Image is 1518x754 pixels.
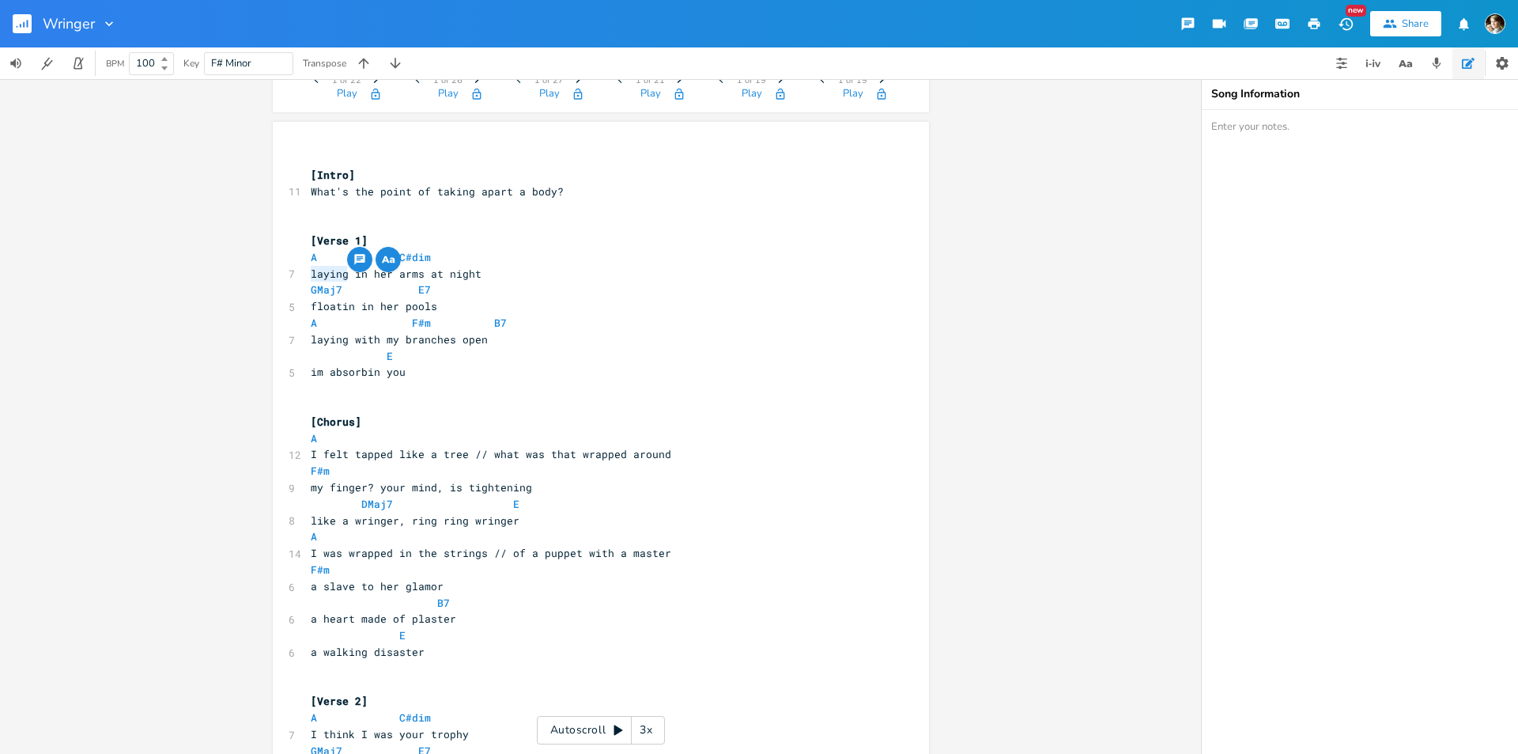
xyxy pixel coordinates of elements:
span: C#dim [399,250,431,264]
span: 1 of 19 [838,76,867,85]
span: F#m [311,563,330,577]
span: I think I was your trophy [311,727,469,741]
div: 3x [632,716,660,745]
div: New [1346,5,1366,17]
span: a slave to her glamor [311,579,444,593]
span: 1 of 21 [636,76,665,85]
span: A [311,529,317,544]
span: 1 of 27 [534,76,564,85]
button: Play [843,88,863,101]
div: BPM [106,59,124,68]
span: E7 [418,282,431,297]
span: I felt tapped like a tree // what was that wrapped around [311,447,671,461]
span: like a wringer, ring ring wringer [311,513,519,528]
span: [Chorus] [311,415,361,429]
button: Share [1370,11,1441,36]
span: DMaj7 [361,497,393,511]
span: B7 [437,596,450,610]
span: A [311,250,317,264]
span: E [399,628,406,642]
span: C#dim [399,710,431,725]
span: [Verse 2] [311,694,368,708]
span: 1 of 19 [737,76,766,85]
span: A [311,710,317,725]
button: Play [640,88,661,101]
span: F#m [412,316,431,330]
div: Song Information [1211,89,1509,100]
span: What's the point of taking apart a body? [311,184,564,199]
button: New [1330,9,1361,38]
span: E [387,349,393,363]
span: my finger? your mind, is tightening [311,480,532,494]
img: Robert Wise [1485,13,1505,34]
span: im absorbin you [311,365,406,379]
span: [Verse 1] [311,233,368,248]
button: Play [742,88,762,101]
span: A [311,316,317,330]
div: Transpose [303,59,346,68]
span: floatin in her pools [311,299,437,313]
span: GMaj7 [311,282,342,297]
span: B7 [494,316,507,330]
span: A [311,431,317,445]
span: F#m [311,464,330,478]
button: Play [337,88,357,101]
div: Key [183,59,199,68]
span: a walking disaster [311,645,425,659]
span: laying in her arms at night [311,267,481,281]
span: F# Minor [211,56,251,70]
span: Wringer [43,17,95,31]
button: Play [438,88,459,101]
div: Autoscroll [537,716,665,745]
span: 1 of 26 [433,76,463,85]
span: E [513,497,519,511]
button: Play [539,88,560,101]
span: laying with my branches open [311,332,488,347]
span: I was wrapped in the strings // of a puppet with a master [311,546,671,560]
span: [Intro] [311,168,355,182]
div: Share [1402,17,1429,31]
span: a heart made of plaster [311,612,456,626]
span: 1 of 22 [332,76,361,85]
